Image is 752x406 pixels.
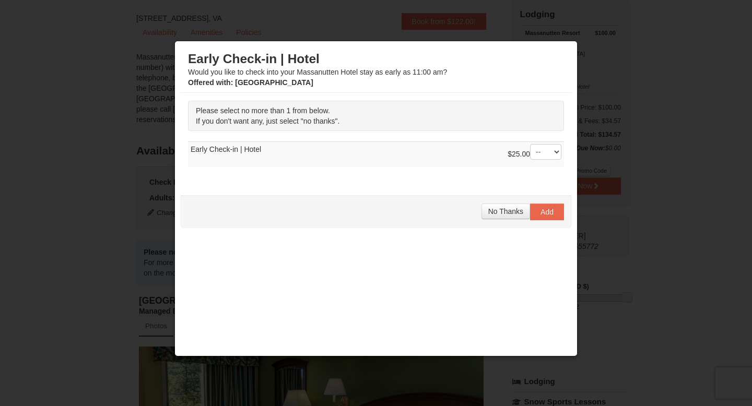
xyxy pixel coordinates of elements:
[196,117,339,125] span: If you don't want any, just select "no thanks".
[508,144,561,165] div: $25.00
[188,141,564,167] td: Early Check-in | Hotel
[196,106,330,115] span: Please select no more than 1 from below.
[488,207,523,216] span: No Thanks
[188,78,313,87] strong: : [GEOGRAPHIC_DATA]
[188,51,564,67] h3: Early Check-in | Hotel
[481,204,530,219] button: No Thanks
[188,51,564,88] div: Would you like to check into your Massanutten Hotel stay as early as 11:00 am?
[188,78,231,87] span: Offered with
[540,208,554,216] span: Add
[530,204,564,220] button: Add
